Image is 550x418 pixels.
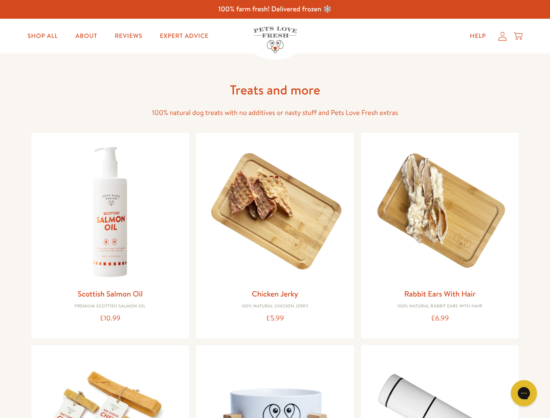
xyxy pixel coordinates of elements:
a: About [68,27,104,45]
img: Rabbit Ears With Hair [368,140,512,284]
div: £6.99 [368,313,512,324]
div: Premium Scottish Salmon Oil [38,304,182,309]
div: £10.99 [38,313,182,324]
a: Help [463,27,493,45]
img: Scottish Salmon Oil [38,140,182,284]
iframe: Gorgias live chat messenger [506,377,541,409]
h1: Treats and more [136,81,415,98]
img: Chicken Jerky [203,140,347,284]
a: Shop All [20,27,65,45]
a: Chicken Jerky [252,288,298,299]
a: Expert Advice [153,27,216,45]
a: Scottish Salmon Oil [78,288,142,299]
a: Rabbit Ears With Hair [404,288,476,299]
img: Pets Love Fresh [253,27,297,53]
a: Reviews [108,27,149,45]
div: 100% Natural Rabbit Ears with hair [368,304,512,309]
span: 100% natural dog treats with no additives or nasty stuff and Pets Love Fresh extras [152,108,398,118]
div: 100% Natural Chicken Jerky [203,304,347,309]
div: £5.99 [203,313,347,324]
